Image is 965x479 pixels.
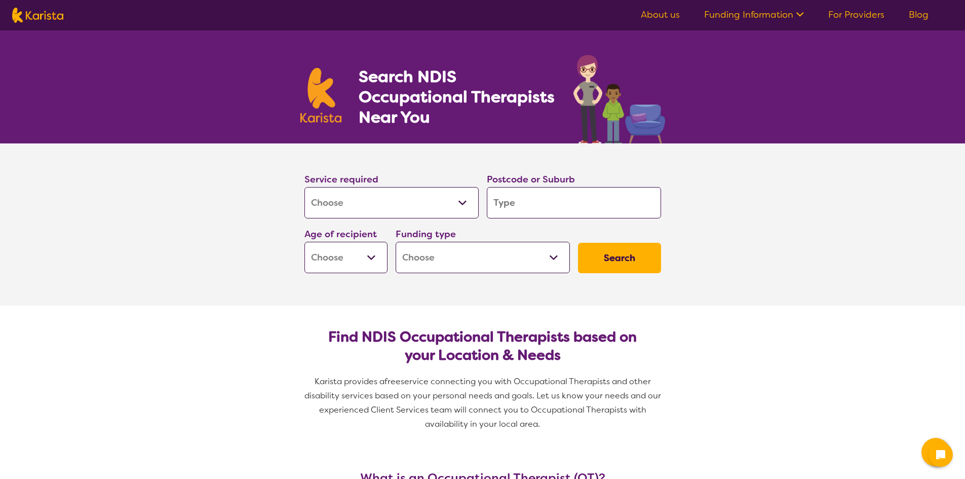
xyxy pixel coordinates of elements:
[487,173,575,186] label: Postcode or Suburb
[921,438,950,466] button: Channel Menu
[313,328,653,364] h2: Find NDIS Occupational Therapists based on your Location & Needs
[359,66,556,127] h1: Search NDIS Occupational Therapists Near You
[315,376,384,387] span: Karista provides a
[909,9,929,21] a: Blog
[828,9,884,21] a: For Providers
[300,68,342,123] img: Karista logo
[573,55,665,143] img: occupational-therapy
[396,228,456,240] label: Funding type
[641,9,680,21] a: About us
[384,376,401,387] span: free
[304,228,377,240] label: Age of recipient
[304,376,663,429] span: service connecting you with Occupational Therapists and other disability services based on your p...
[12,8,63,23] img: Karista logo
[578,243,661,273] button: Search
[704,9,804,21] a: Funding Information
[487,187,661,218] input: Type
[304,173,378,186] label: Service required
